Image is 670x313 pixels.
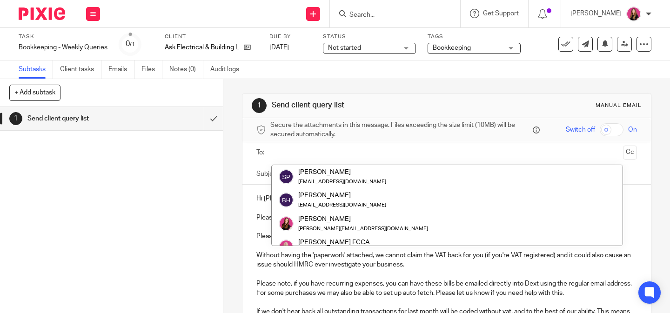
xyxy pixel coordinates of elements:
[433,45,471,51] span: Bookkeeping
[298,238,386,247] div: [PERSON_NAME] FCCA
[269,33,311,40] label: Due by
[428,33,521,40] label: Tags
[256,279,637,298] p: Please note, if you have recurring expenses, you can have these bills be emailed directly into De...
[270,120,530,140] span: Secure the attachments in this message. Files exceeding the size limit (10MB) will be secured aut...
[272,100,467,110] h1: Send client query list
[298,214,428,223] div: [PERSON_NAME]
[210,60,246,79] a: Audit logs
[279,216,294,231] img: 21.png
[256,241,637,270] p: Without having the 'paperwork' attached, we cannot claim the VAT back for you (if you're VAT regi...
[279,193,294,207] img: svg%3E
[256,203,637,222] p: Please find attached this weeks' outstanding transactions.
[256,194,637,203] p: Hi [PERSON_NAME],
[256,148,267,157] label: To:
[126,39,135,49] div: 0
[483,10,519,17] span: Get Support
[566,125,595,134] span: Switch off
[279,240,294,254] img: Cheryl%20Sharp%20FCCA.png
[108,60,134,79] a: Emails
[19,60,53,79] a: Subtasks
[19,43,107,52] div: Bookkeeping - Weekly Queries
[269,44,289,51] span: [DATE]
[252,98,267,113] div: 1
[298,179,386,184] small: [EMAIL_ADDRESS][DOMAIN_NAME]
[279,169,294,184] img: svg%3E
[60,60,101,79] a: Client tasks
[298,202,386,207] small: [EMAIL_ADDRESS][DOMAIN_NAME]
[298,226,428,231] small: [PERSON_NAME][EMAIL_ADDRESS][DOMAIN_NAME]
[9,112,22,125] div: 1
[19,33,107,40] label: Task
[165,33,258,40] label: Client
[130,42,135,47] small: /1
[141,60,162,79] a: Files
[323,33,416,40] label: Status
[256,222,637,241] p: Please can you upload the corresponding receipts or invoices (showing VAT wherever necessary) int...
[328,45,361,51] span: Not started
[298,167,386,177] div: [PERSON_NAME]
[626,7,641,21] img: 17.png
[165,43,239,52] p: Ask Electrical & Building Ltd
[570,9,622,18] p: [PERSON_NAME]
[623,146,637,160] button: Cc
[298,191,386,200] div: [PERSON_NAME]
[19,7,65,20] img: Pixie
[27,112,139,126] h1: Send client query list
[169,60,203,79] a: Notes (0)
[628,125,637,134] span: On
[596,102,642,109] div: Manual email
[348,11,432,20] input: Search
[9,85,60,100] button: + Add subtask
[256,169,281,179] label: Subject:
